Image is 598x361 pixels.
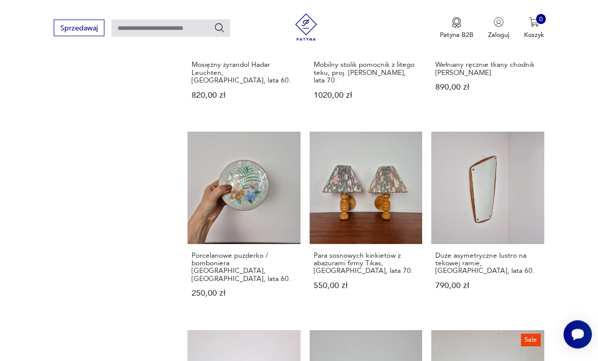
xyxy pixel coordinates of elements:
[289,14,323,41] img: Patyna - sklep z meblami i dekoracjami vintage
[440,30,473,39] p: Patyna B2B
[314,283,418,290] p: 550,00 zł
[192,92,296,100] p: 820,00 zł
[54,26,104,32] a: Sprzedawaj
[314,92,418,100] p: 1020,00 zł
[435,252,540,275] h3: Duże asymetryczne lustro na tekowej ramie, [GEOGRAPHIC_DATA], lata 60.
[440,17,473,39] button: Patyna B2B
[524,30,544,39] p: Koszyk
[192,290,296,298] p: 250,00 zł
[435,61,540,77] h3: Wełniany ręcznie tkany chodnik [PERSON_NAME]
[440,17,473,39] a: Ikona medaluPatyna B2B
[529,17,539,27] img: Ikona koszyka
[435,283,540,290] p: 790,00 zł
[564,320,592,349] iframe: Smartsupp widget button
[494,17,504,27] img: Ikonka użytkownika
[524,17,544,39] button: 0Koszyk
[488,17,509,39] button: Zaloguj
[192,61,296,85] h3: Mosiężny żyrandol Hadar Leuchten, [GEOGRAPHIC_DATA], lata 60.
[214,22,225,33] button: Szukaj
[188,132,301,316] a: Porcelanowe puzderko / bomboniera Limoges, Francja, lata 60.Porcelanowe puzderko / bomboniera [GE...
[192,252,296,283] h3: Porcelanowe puzderko / bomboniera [GEOGRAPHIC_DATA], [GEOGRAPHIC_DATA], lata 60.
[54,20,104,36] button: Sprzedawaj
[488,30,509,39] p: Zaloguj
[435,84,540,92] p: 890,00 zł
[310,132,423,316] a: Para sosnowych kinkietów z abażurami firmy Tikas, Norwegia, lata 70.Para sosnowych kinkietów z ab...
[314,252,418,275] h3: Para sosnowych kinkietów z abażurami firmy Tikas, [GEOGRAPHIC_DATA], lata 70.
[452,17,462,28] img: Ikona medalu
[431,132,544,316] a: Duże asymetryczne lustro na tekowej ramie, Norwegia, lata 60.Duże asymetryczne lustro na tekowej ...
[536,14,546,24] div: 0
[314,61,418,85] h3: Mobilny stolik pomocnik z litego teku, proj. [PERSON_NAME], lata 70.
